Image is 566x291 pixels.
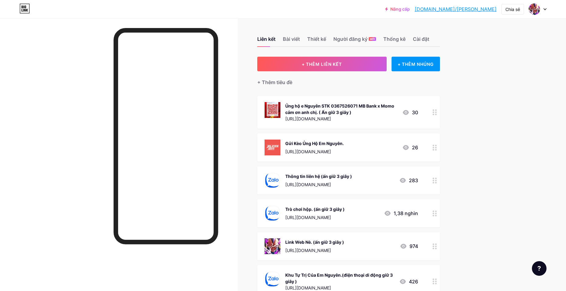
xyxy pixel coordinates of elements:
font: Gửi Kèo Ủng Hộ Em Nguyên. [285,141,344,146]
font: MỚI [370,37,375,41]
font: Liên kết [257,36,276,42]
font: Cài đặt [413,36,429,42]
font: 30 [412,109,418,115]
font: 1,38 nghìn [394,210,418,216]
font: 283 [409,177,418,183]
font: + Thêm tiêu đề [257,79,292,85]
font: Ủng hộ e Nguyên STK 0367526071 MB Bank x Momo cảm ơn anh chị. ( Ấn giữ 3 giây ) [285,103,394,115]
font: [URL][DOMAIN_NAME] [285,215,331,220]
img: Thông tin liên hệ (ấn giữ 3 giây ) [265,172,280,188]
font: Link Web Nè. (ấn giữ 3 giây ) [285,240,344,245]
font: Trò chơi hộp. (ấn giữ 3 giây ) [285,207,345,212]
font: Thông tin liên hệ (ấn giữ 3 giây ) [285,174,352,179]
img: Gửi Kèo Ủng Hộ Em Nguyên. [265,140,280,155]
font: [URL][DOMAIN_NAME] [285,248,331,253]
img: Trò chơi hộp. (ấn giữ 3 giây ) [265,205,280,221]
font: 426 [409,279,418,285]
font: Thiết kế [307,36,326,42]
font: Thống kê [383,36,406,42]
font: [URL][DOMAIN_NAME] [285,149,331,154]
font: Bài viết [283,36,300,42]
img: Jr Nguyên [529,3,540,15]
img: Khu Tự Trị Của Em Nguyên.(điện thoại di động giữ 3 giây ) [265,271,280,287]
font: [URL][DOMAIN_NAME] [285,182,331,187]
font: 974 [410,243,418,249]
font: Khu Tự Trị Của Em Nguyên.(điện thoại di động giữ 3 giây ) [285,272,393,284]
font: [URL][DOMAIN_NAME] [285,116,331,121]
a: [DOMAIN_NAME]/[PERSON_NAME] [415,5,497,13]
font: Nâng cấp [390,6,410,12]
button: + THÊM LIÊN KẾT [257,57,387,71]
font: [URL][DOMAIN_NAME] [285,285,331,290]
font: [DOMAIN_NAME]/[PERSON_NAME] [415,6,497,12]
font: 26 [412,144,418,151]
font: + THÊM LIÊN KẾT [302,62,342,67]
font: Chia sẻ [505,7,520,12]
img: Ủng hộ e Nguyên STK 0367526071 MB Bank x Momo cảm ơn anh chị. ( Ấn giữ 3 giây ) [265,102,280,118]
font: Người đăng ký [333,36,367,42]
font: + THÊM NHÚNG [398,62,434,67]
img: Link Web Nè. (ấn giữ 3 giây ) [265,238,280,254]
